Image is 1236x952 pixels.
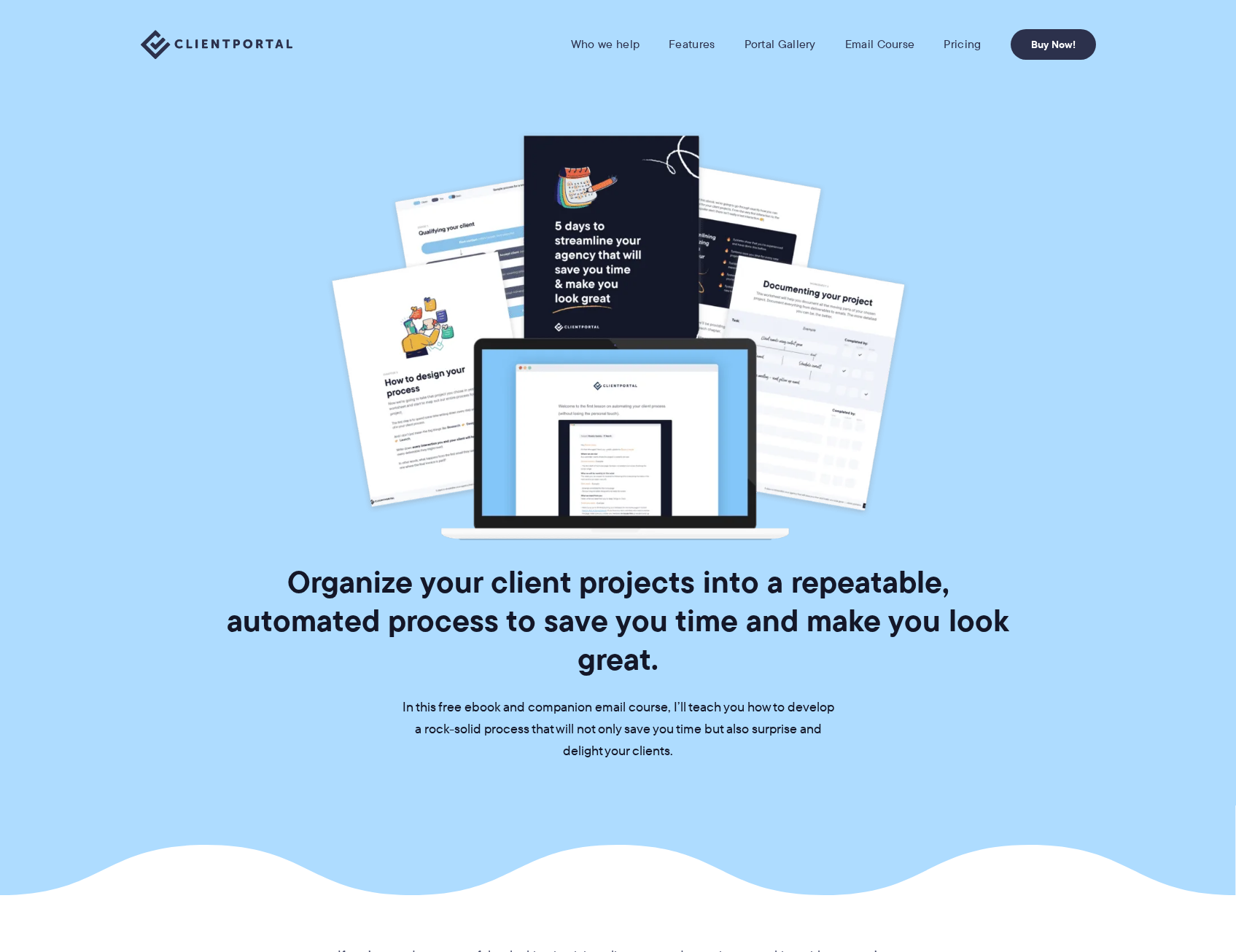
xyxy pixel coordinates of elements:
[745,37,816,52] a: Portal Gallery
[669,37,715,52] a: Features
[571,37,640,52] a: Who we help
[400,697,837,762] p: In this free ebook and companion email course, I’ll teach you how to develop a rock-solid process...
[209,563,1027,679] h1: Organize your client projects into a repeatable, automated process to save you time and make you ...
[1011,29,1096,60] a: Buy Now!
[944,37,981,52] a: Pricing
[845,37,915,52] a: Email Course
